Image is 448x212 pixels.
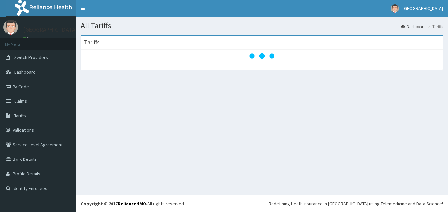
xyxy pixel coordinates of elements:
[23,27,78,33] p: [GEOGRAPHIC_DATA]
[426,24,443,29] li: Tariffs
[14,69,36,75] span: Dashboard
[403,5,443,11] span: [GEOGRAPHIC_DATA]
[14,98,27,104] span: Claims
[81,201,147,207] strong: Copyright © 2017 .
[14,113,26,119] span: Tariffs
[14,54,48,60] span: Switch Providers
[249,43,275,69] svg: audio-loading
[3,20,18,35] img: User Image
[81,21,443,30] h1: All Tariffs
[23,36,39,41] a: Online
[84,39,100,45] h3: Tariffs
[391,4,399,13] img: User Image
[76,195,448,212] footer: All rights reserved.
[269,200,443,207] div: Redefining Heath Insurance in [GEOGRAPHIC_DATA] using Telemedicine and Data Science!
[401,24,426,29] a: Dashboard
[118,201,146,207] a: RelianceHMO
